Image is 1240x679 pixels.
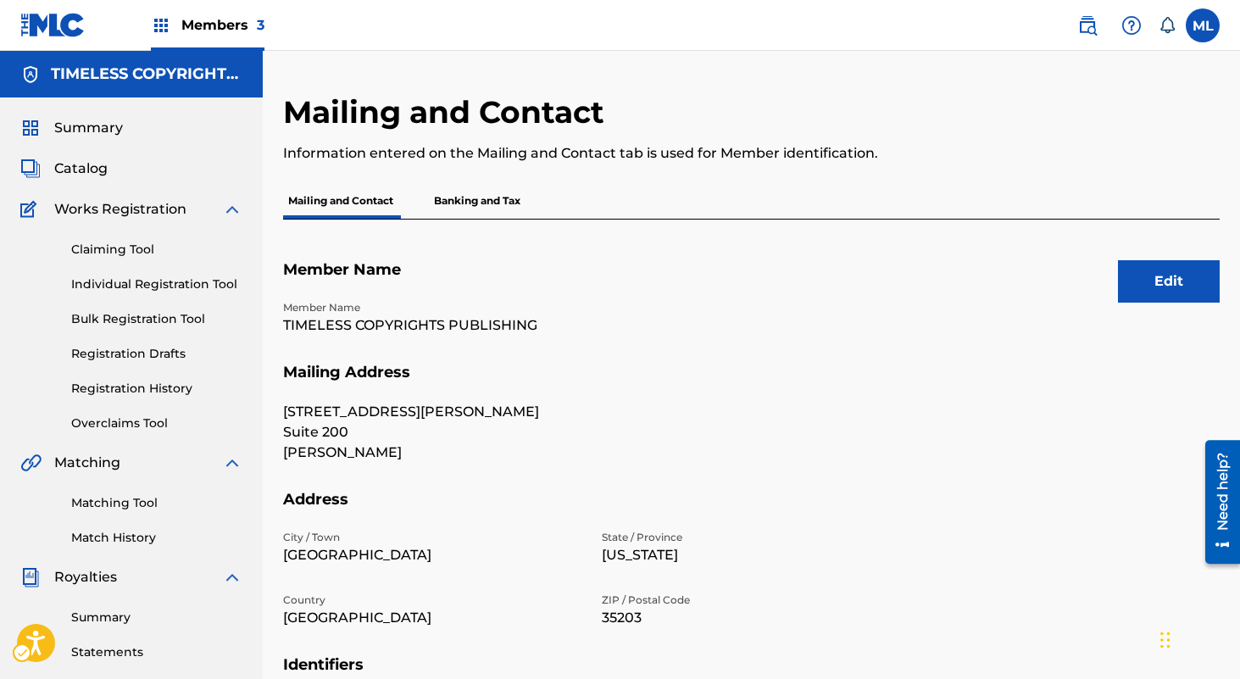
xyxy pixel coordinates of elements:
span: 3 [257,17,264,33]
p: Member Name [283,300,581,315]
img: expand [222,199,242,220]
p: State / Province [602,530,900,545]
p: Mailing and Contact [283,183,398,219]
span: Catalog [54,159,108,179]
a: Individual Registration Tool [71,275,242,293]
img: MLC Logo [20,13,86,37]
img: Top Rightsholders [151,15,171,36]
a: Statements [71,643,242,661]
h5: Mailing Address [283,363,1220,403]
img: Works Registration [20,199,42,220]
iframe: Iframe | Resource Center [1193,433,1240,570]
p: Information entered on the Mailing and Contact tab is used for Member identification. [283,143,1004,164]
p: City / Town [283,530,581,545]
div: Drag [1160,615,1170,665]
a: Matching Tool [71,494,242,512]
img: Royalties [20,567,41,587]
img: Summary [20,118,41,138]
div: User Menu [1186,8,1220,42]
span: Matching [54,453,120,473]
a: Registration History [71,380,242,398]
button: Edit [1118,260,1220,303]
a: Registration Drafts [71,345,242,363]
span: Royalties [54,567,117,587]
p: [STREET_ADDRESS][PERSON_NAME] [283,402,581,422]
p: Country [283,593,581,608]
span: Members [181,15,264,35]
img: search [1077,15,1098,36]
a: Summary [71,609,242,626]
h5: Address [283,490,1220,530]
p: [PERSON_NAME] [283,442,581,463]
h5: Member Name [283,260,1220,300]
div: Notifications [1159,17,1176,34]
p: [GEOGRAPHIC_DATA] [283,545,581,565]
span: Works Registration [54,199,186,220]
a: Overclaims Tool [71,415,242,432]
p: Suite 200 [283,422,581,442]
p: 35203 [602,608,900,628]
img: Matching [20,453,42,473]
img: expand [222,453,242,473]
img: Catalog [20,159,41,179]
a: Match History [71,529,242,547]
a: SummarySummary [20,118,123,138]
a: Claiming Tool [71,241,242,259]
img: help [1121,15,1142,36]
p: Banking and Tax [429,183,525,219]
a: Bulk Registration Tool [71,310,242,328]
p: [US_STATE] [602,545,900,565]
p: [GEOGRAPHIC_DATA] [283,608,581,628]
p: ZIP / Postal Code [602,593,900,608]
div: Chat Widget [1155,598,1240,679]
h2: Mailing and Contact [283,93,613,131]
h5: TIMELESS COPYRIGHTS PUBLISHING [51,64,242,84]
span: Summary [54,118,123,138]
a: CatalogCatalog [20,159,108,179]
img: Accounts [20,64,41,85]
iframe: Hubspot Iframe [1155,598,1240,679]
img: expand [222,567,242,587]
p: TIMELESS COPYRIGHTS PUBLISHING [283,315,581,336]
